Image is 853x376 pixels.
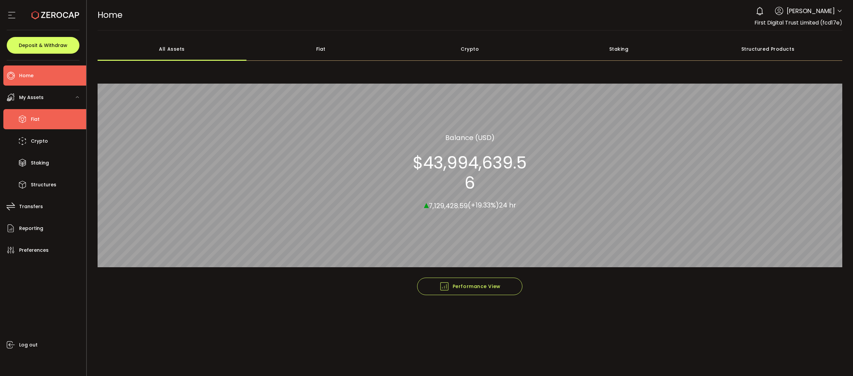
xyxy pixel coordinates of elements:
span: Fiat [31,114,40,124]
span: Transfers [19,202,43,211]
span: Deposit & Withdraw [19,43,67,48]
span: Home [98,9,122,21]
div: Crypto [395,37,544,61]
span: (+19.33%) [468,200,499,210]
span: Crypto [31,136,48,146]
span: Reporting [19,224,43,233]
div: Staking [544,37,693,61]
span: Log out [19,340,38,350]
span: Home [19,71,34,81]
span: [PERSON_NAME] [787,6,835,15]
iframe: Chat Widget [819,344,853,376]
span: Staking [31,158,49,168]
span: ▴ [424,197,429,211]
button: Performance View [417,278,522,295]
span: Preferences [19,245,49,255]
span: 7,129,428.59 [429,201,468,210]
span: Performance View [439,281,501,291]
span: My Assets [19,93,44,102]
button: Deposit & Withdraw [7,37,79,54]
span: Structures [31,180,56,190]
span: First Digital Trust Limited (fcd17e) [754,19,842,27]
div: All Assets [98,37,246,61]
div: Fiat [246,37,395,61]
section: $43,994,639.56 [408,152,531,193]
div: Structured Products [693,37,842,61]
section: Balance (USD) [445,132,495,142]
span: 24 hr [499,200,516,210]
